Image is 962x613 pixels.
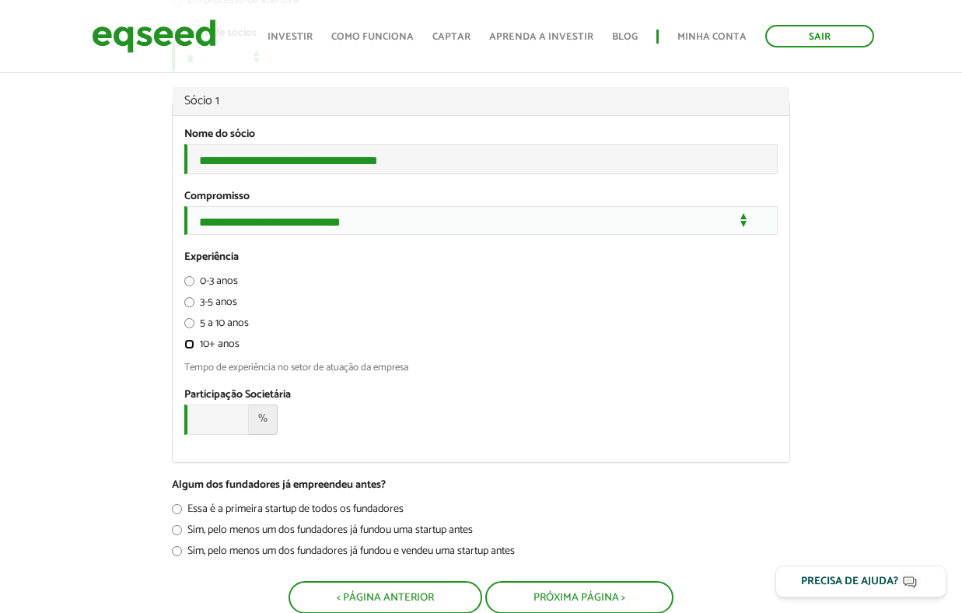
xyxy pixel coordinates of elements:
label: Nome do sócio [184,129,255,140]
span: Sócio 1 [184,90,219,111]
input: 0-3 anos [184,276,194,286]
label: Algum dos fundadores já empreendeu antes? [172,480,386,491]
label: Essa é a primeira startup de todos os fundadores [172,504,404,520]
input: Sim, pelo menos um dos fundadores já fundou e vendeu uma startup antes [172,546,182,556]
a: Aprenda a investir [489,32,593,42]
img: EqSeed [92,16,216,57]
a: Sair [765,25,874,47]
input: 5 a 10 anos [184,318,194,328]
a: Blog [612,32,638,42]
input: 10+ anos [184,339,194,349]
a: Minha conta [677,32,747,42]
label: Compromisso [184,191,250,202]
label: Experiência [184,252,239,263]
label: 0-3 anos [184,276,238,292]
a: Como funciona [331,32,414,42]
label: 5 a 10 anos [184,318,249,334]
label: 10+ anos [184,339,240,355]
span: % [249,405,278,435]
label: Participação Societária [184,390,291,401]
a: Captar [432,32,471,42]
input: 3-5 anos [184,297,194,307]
a: Investir [268,32,313,42]
input: Sim, pelo menos um dos fundadores já fundou uma startup antes [172,525,182,535]
div: Tempo de experiência no setor de atuação da empresa [184,363,778,373]
label: Sim, pelo menos um dos fundadores já fundou e vendeu uma startup antes [172,546,515,562]
input: Essa é a primeira startup de todos os fundadores [172,504,182,514]
label: Sim, pelo menos um dos fundadores já fundou uma startup antes [172,525,473,541]
label: 3-5 anos [184,297,237,313]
